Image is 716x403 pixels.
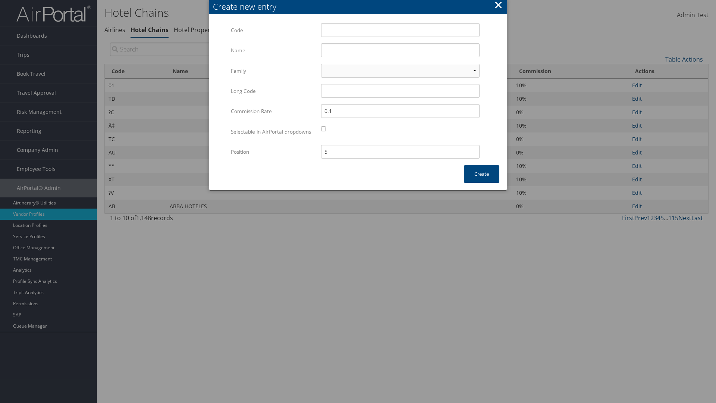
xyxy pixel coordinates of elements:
[231,145,315,159] label: Position
[213,1,507,12] div: Create new entry
[231,23,315,37] label: Code
[231,125,315,139] label: Selectable in AirPortal dropdowns
[231,84,315,98] label: Long Code
[231,64,315,78] label: Family
[231,43,315,57] label: Name
[231,104,315,118] label: Commission Rate
[464,165,499,183] button: Create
